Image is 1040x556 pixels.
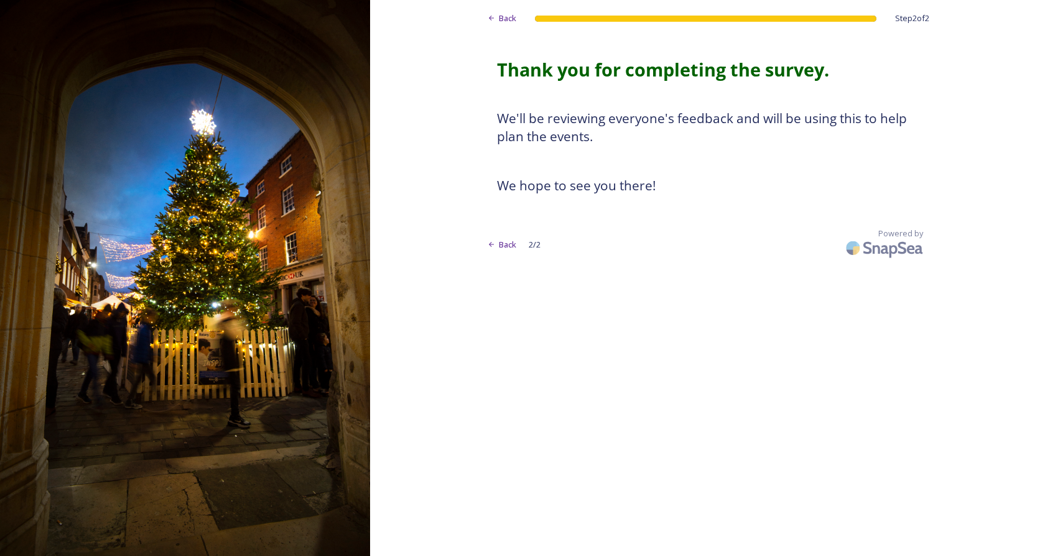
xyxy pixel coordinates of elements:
[895,12,929,24] span: Step 2 of 2
[529,239,541,251] span: 2 / 2
[497,177,914,195] h3: We hope to see you there!
[878,228,923,239] span: Powered by
[497,57,829,81] strong: Thank you for completing the survey.
[497,109,914,146] h3: We'll be reviewing everyone's feedback and will be using this to help plan the events.
[499,12,516,24] span: Back
[499,239,516,251] span: Back
[842,233,929,262] img: SnapSea Logo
